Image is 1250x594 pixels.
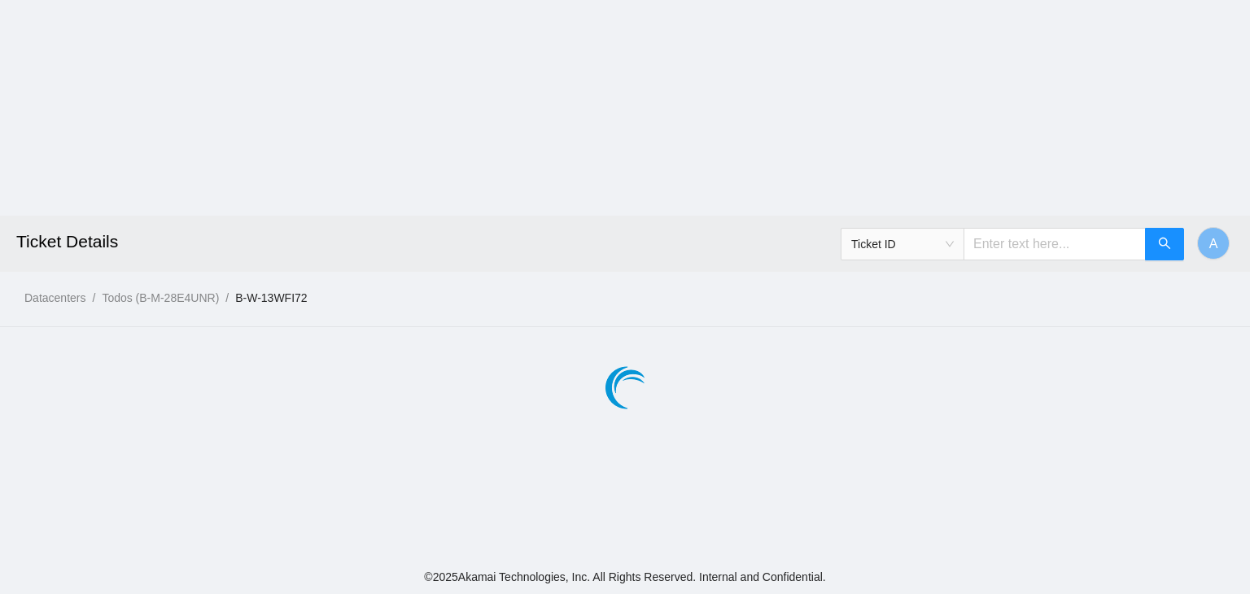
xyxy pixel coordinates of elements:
[92,291,95,304] span: /
[1158,237,1171,252] span: search
[1209,234,1218,254] span: A
[851,232,954,256] span: Ticket ID
[1145,228,1184,260] button: search
[24,291,85,304] a: Datacenters
[1197,227,1230,260] button: A
[16,216,868,268] h2: Ticket Details
[964,228,1146,260] input: Enter text here...
[235,291,307,304] a: B-W-13WFI72
[225,291,229,304] span: /
[102,291,219,304] a: Todos (B-M-28E4UNR)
